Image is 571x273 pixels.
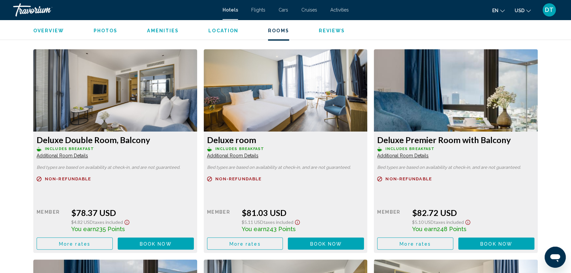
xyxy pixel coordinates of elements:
[147,28,179,34] button: Amenities
[268,28,289,34] button: Rooms
[492,6,505,15] button: Change language
[330,7,349,13] a: Activities
[207,237,283,250] button: More rates
[93,219,123,225] span: Taxes included
[207,135,364,145] h3: Deluxe room
[59,241,90,246] span: More rates
[412,219,434,225] span: $5.10 USD
[242,219,263,225] span: $5.11 USD
[242,226,266,232] span: You earn
[71,208,194,218] div: $78.37 USD
[140,241,172,246] span: Book now
[123,218,131,225] button: Show Taxes and Fees disclaimer
[207,208,237,232] div: Member
[96,226,125,232] span: 235 Points
[13,3,216,16] a: Travorium
[94,28,118,34] button: Photos
[45,177,91,181] span: Non-refundable
[207,165,364,170] p: Bed types are based on availability at check-in, and are not guaranteed.
[266,226,296,232] span: 243 Points
[293,218,301,225] button: Show Taxes and Fees disclaimer
[377,165,534,170] p: Bed types are based on availability at check-in, and are not guaranteed.
[71,219,93,225] span: $4.82 USD
[377,153,429,158] span: Additional Room Details
[545,7,554,13] span: DT
[492,8,498,13] span: en
[515,8,525,13] span: USD
[263,219,293,225] span: Taxes included
[400,241,431,246] span: More rates
[208,28,238,33] span: Location
[545,247,566,268] iframe: Button to launch messaging window
[377,135,534,145] h3: Deluxe Premier Room with Balcony
[37,135,194,145] h3: Deluxe Double Room, Balcony
[377,208,407,232] div: Member
[437,226,466,232] span: 248 Points
[434,219,464,225] span: Taxes included
[94,28,118,33] span: Photos
[147,28,179,33] span: Amenities
[541,3,558,17] button: User Menu
[464,218,472,225] button: Show Taxes and Fees disclaimer
[33,28,64,34] button: Overview
[45,147,94,151] span: Includes Breakfast
[223,7,238,13] a: Hotels
[118,237,194,250] button: Book now
[37,237,113,250] button: More rates
[515,6,531,15] button: Change currency
[204,49,368,132] img: 2411421a-2768-4849-b2b8-c282a0f804b7.jpeg
[208,28,238,34] button: Location
[412,226,437,232] span: You earn
[251,7,265,13] a: Flights
[37,208,66,232] div: Member
[37,165,194,170] p: Bed types are based on availability at check-in, and are not guaranteed.
[458,237,534,250] button: Book now
[279,7,288,13] a: Cars
[310,241,342,246] span: Book now
[319,28,345,33] span: Reviews
[242,208,364,218] div: $81.03 USD
[377,237,453,250] button: More rates
[229,241,261,246] span: More rates
[480,241,512,246] span: Book now
[33,49,197,132] img: 92de5f77-7b10-472e-8271-482b0322af7d.jpeg
[268,28,289,33] span: Rooms
[207,153,258,158] span: Additional Room Details
[71,226,96,232] span: You earn
[319,28,345,34] button: Reviews
[215,177,261,181] span: Non-refundable
[215,147,264,151] span: Includes Breakfast
[37,153,88,158] span: Additional Room Details
[288,237,364,250] button: Book now
[412,208,534,218] div: $82.72 USD
[301,7,317,13] a: Cruises
[385,177,432,181] span: Non-refundable
[385,147,435,151] span: Includes Breakfast
[33,28,64,33] span: Overview
[374,49,538,132] img: ed14ce12-1d94-49ce-9532-55f0779b95b1.jpeg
